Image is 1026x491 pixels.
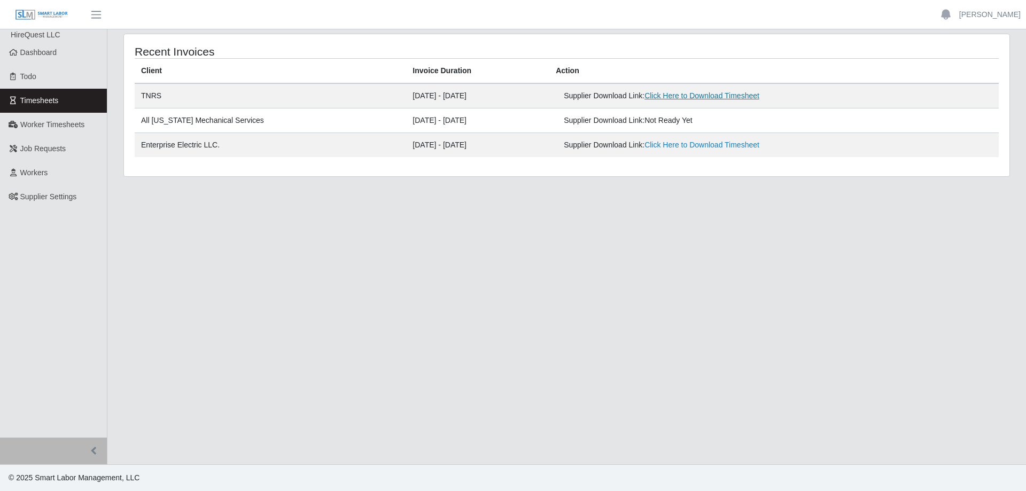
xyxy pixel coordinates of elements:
th: Action [549,59,999,84]
td: Enterprise Electric LLC. [135,133,406,158]
span: Job Requests [20,144,66,153]
span: Todo [20,72,36,81]
a: Click Here to Download Timesheet [644,91,759,100]
a: [PERSON_NAME] [959,9,1021,20]
td: [DATE] - [DATE] [406,133,549,158]
a: Click Here to Download Timesheet [644,141,759,149]
span: Not Ready Yet [644,116,693,124]
th: Invoice Duration [406,59,549,84]
div: Supplier Download Link: [564,115,839,126]
span: Timesheets [20,96,59,105]
span: HireQuest LLC [11,30,60,39]
td: All [US_STATE] Mechanical Services [135,108,406,133]
td: [DATE] - [DATE] [406,108,549,133]
h4: Recent Invoices [135,45,485,58]
span: Worker Timesheets [20,120,84,129]
div: Supplier Download Link: [564,139,839,151]
div: Supplier Download Link: [564,90,839,102]
span: Supplier Settings [20,192,77,201]
img: SLM Logo [15,9,68,21]
td: TNRS [135,83,406,108]
span: Workers [20,168,48,177]
span: © 2025 Smart Labor Management, LLC [9,473,139,482]
th: Client [135,59,406,84]
td: [DATE] - [DATE] [406,83,549,108]
span: Dashboard [20,48,57,57]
